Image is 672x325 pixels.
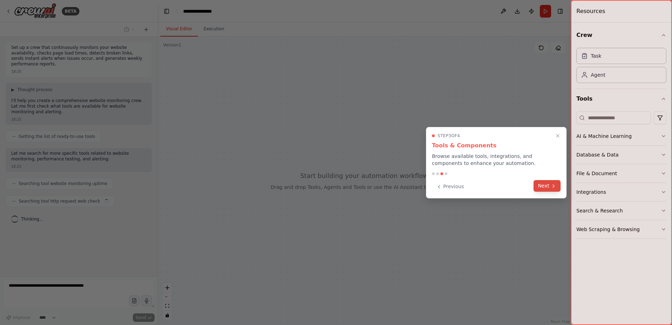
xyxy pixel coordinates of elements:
[534,180,561,192] button: Next
[554,132,562,140] button: Close walkthrough
[432,181,468,192] button: Previous
[438,133,460,139] span: Step 3 of 4
[162,6,172,16] button: Hide left sidebar
[432,141,561,150] h3: Tools & Components
[432,153,561,167] p: Browse available tools, integrations, and components to enhance your automation.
